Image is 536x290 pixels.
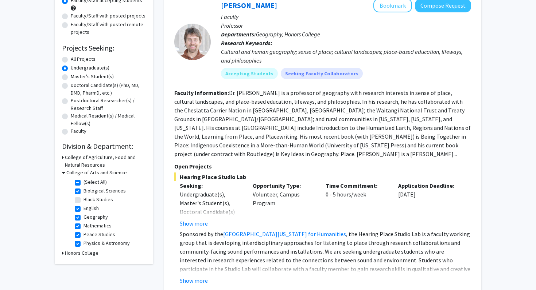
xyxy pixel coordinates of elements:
[5,257,31,285] iframe: Chat
[221,12,471,21] p: Faculty
[71,127,86,135] label: Faculty
[71,12,145,20] label: Faculty/Staff with posted projects
[62,142,146,151] h2: Division & Department:
[247,181,320,228] div: Volunteer, Campus Program
[393,181,466,228] div: [DATE]
[83,222,112,230] label: Mathematics
[320,181,393,228] div: 0 - 5 hours/week
[83,204,99,212] label: English
[65,249,98,257] h3: Honors College
[256,31,320,38] span: Geography, Honors College
[83,239,130,247] label: Physics & Astronomy
[326,181,388,190] p: Time Commitment:
[83,213,108,221] label: Geography
[221,1,277,10] a: [PERSON_NAME]
[71,112,146,127] label: Medical Resident(s) / Medical Fellow(s)
[221,21,471,30] p: Professor
[62,44,146,52] h2: Projects Seeking:
[66,169,127,176] h3: College of Arts and Science
[71,97,146,112] label: Postdoctoral Researcher(s) / Research Staff
[71,21,146,36] label: Faculty/Staff with posted remote projects
[83,196,113,203] label: Black Studies
[180,276,208,285] button: Show more
[71,82,146,97] label: Doctoral Candidate(s) (PhD, MD, DMD, PharmD, etc.)
[83,231,115,238] label: Peace Studies
[71,55,96,63] label: All Projects
[174,89,229,96] b: Faculty Information:
[221,47,471,65] div: Cultural and human geography; sense of place; cultural landscapes; place-based education, lifeway...
[221,31,256,38] b: Departments:
[83,178,107,186] label: (Select All)
[180,219,208,228] button: Show more
[83,187,126,195] label: Biological Sciences
[281,68,363,79] mat-chip: Seeking Faculty Collaborators
[180,181,242,190] p: Seeking:
[71,64,109,72] label: Undergraduate(s)
[180,190,242,234] div: Undergraduate(s), Master's Student(s), Doctoral Candidate(s) (PhD, MD, DMD, PharmD, etc.)
[174,162,471,171] p: Open Projects
[253,181,315,190] p: Opportunity Type:
[174,172,471,181] span: Hearing Place Studio Lab
[223,230,346,238] a: [GEOGRAPHIC_DATA][US_STATE] for Humanities
[83,248,135,256] label: Psychological Sciences
[221,39,272,47] b: Research Keywords:
[71,73,114,80] label: Master's Student(s)
[65,154,146,169] h3: College of Agriculture, Food and Natural Resources
[398,181,460,190] p: Application Deadline:
[221,68,278,79] mat-chip: Accepting Students
[174,89,471,158] fg-read-more: Dr. [PERSON_NAME] is a professor of geography with research interests in sense of place, cultural...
